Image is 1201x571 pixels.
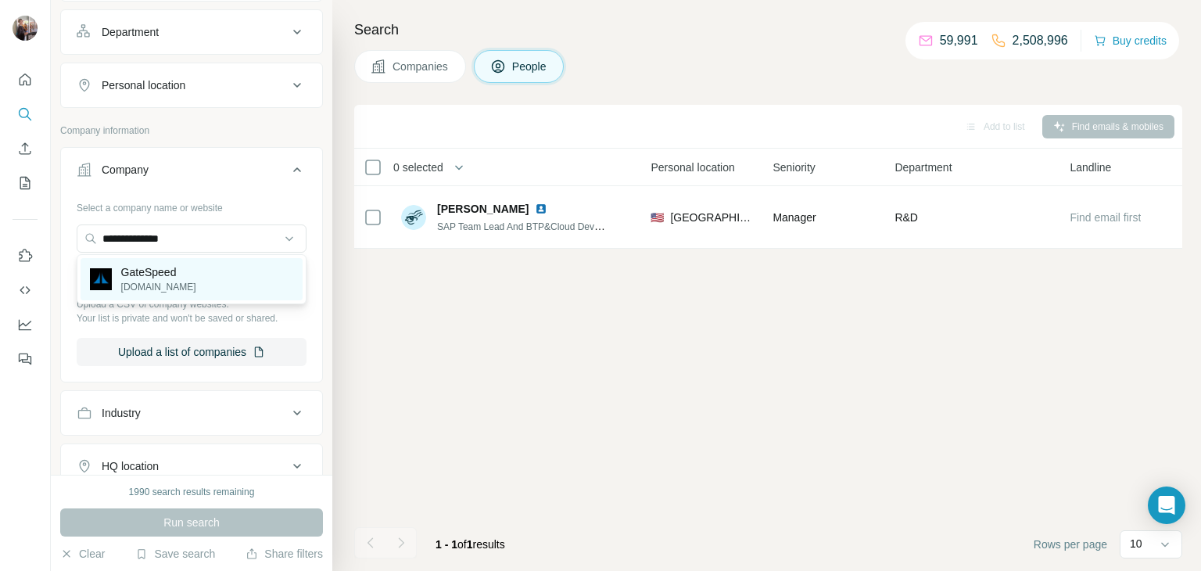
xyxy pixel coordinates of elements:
div: 1990 search results remaining [129,485,255,499]
p: GateSpeed [121,264,196,280]
button: Upload a list of companies [77,338,307,366]
span: 🇺🇸 [651,210,664,225]
button: Personal location [61,66,322,104]
span: [GEOGRAPHIC_DATA] [670,210,754,225]
span: Personal location [651,160,734,175]
button: Share filters [246,546,323,562]
p: Your list is private and won't be saved or shared. [77,311,307,325]
span: 1 - 1 [436,538,457,551]
span: results [436,538,505,551]
img: Avatar [13,16,38,41]
div: Open Intercom Messenger [1148,487,1185,524]
span: Department [894,160,952,175]
button: Dashboard [13,311,38,339]
button: Company [61,151,322,195]
span: [PERSON_NAME] [437,201,529,217]
div: Industry [102,405,141,421]
p: [DOMAIN_NAME] [121,280,196,294]
button: Quick start [13,66,38,94]
p: 59,991 [940,31,978,50]
div: Company [102,162,149,178]
button: Clear [60,546,105,562]
span: R&D [894,210,918,225]
button: HQ location [61,447,322,485]
p: Upload a CSV of company websites. [77,297,307,311]
span: Seniority [773,160,815,175]
div: Department [102,24,159,40]
img: GateSpeed [90,268,112,290]
button: Save search [135,546,215,562]
span: Landline [1070,160,1111,175]
p: 2,508,996 [1013,31,1068,50]
button: Buy credits [1094,30,1167,52]
span: SAP Team Lead And BTP&Cloud Developer [437,220,620,232]
div: Personal location [102,77,185,93]
span: 0 selected [393,160,443,175]
span: Manager [773,211,816,224]
span: Find email first [1070,211,1141,224]
button: Industry [61,394,322,432]
span: People [512,59,548,74]
span: Companies [393,59,450,74]
button: Use Surfe API [13,276,38,304]
p: Company information [60,124,323,138]
h4: Search [354,19,1182,41]
button: My lists [13,169,38,197]
img: Avatar [401,205,426,230]
div: HQ location [102,458,159,474]
span: Rows per page [1034,537,1107,552]
span: 1 [467,538,473,551]
button: Search [13,100,38,128]
p: 10 [1130,536,1142,551]
button: Feedback [13,345,38,373]
span: of [457,538,467,551]
div: Select a company name or website [77,195,307,215]
button: Department [61,13,322,51]
button: Enrich CSV [13,135,38,163]
button: Use Surfe on LinkedIn [13,242,38,270]
img: LinkedIn logo [535,203,547,215]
